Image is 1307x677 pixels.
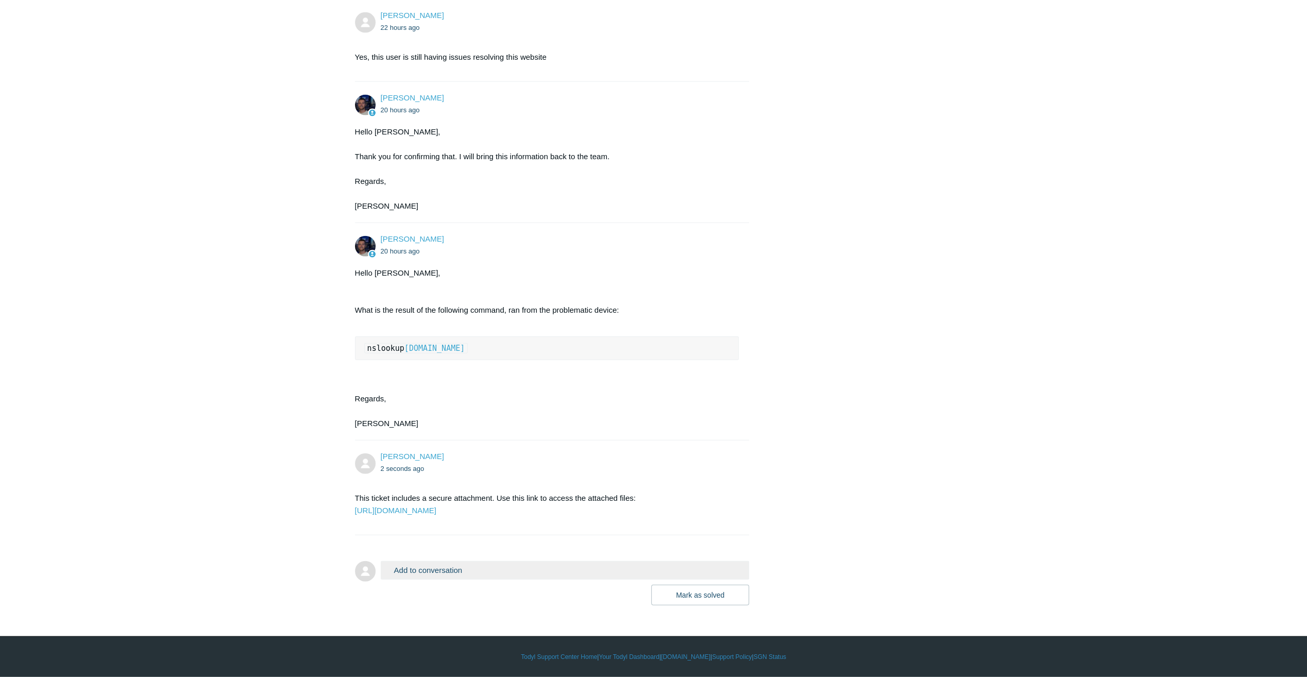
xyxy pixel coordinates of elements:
time: 08/26/2025, 11:20 [381,106,420,114]
a: Todyl Support Center Home [521,652,597,662]
a: Support Policy [712,652,752,662]
a: [PERSON_NAME] [381,11,444,20]
a: [PERSON_NAME] [381,93,444,102]
code: nslookup [364,343,468,353]
div: Hello [PERSON_NAME], Thank you for confirming that. I will bring this information back to the tea... [355,126,739,212]
a: [DOMAIN_NAME] [404,344,465,353]
a: [PERSON_NAME] [381,452,444,461]
time: 08/26/2025, 11:24 [381,247,420,255]
span: Jacob Barry [381,11,444,20]
p: This ticket includes a secure attachment. Use this link to access the attached files: [355,492,739,517]
span: Jacob Barry [381,452,444,461]
button: Add to conversation [381,561,750,579]
button: Mark as solved [651,585,749,605]
time: 08/27/2025, 08:07 [381,465,425,472]
a: SGN Status [754,652,786,662]
p: Yes, this user is still having issues resolving this website [355,51,739,63]
a: [URL][DOMAIN_NAME] [355,506,436,515]
div: | | | | [355,652,953,662]
span: Connor Davis [381,234,444,243]
a: Your Todyl Dashboard [599,652,659,662]
a: [DOMAIN_NAME] [661,652,710,662]
a: [PERSON_NAME] [381,234,444,243]
div: Hello [PERSON_NAME], What is the result of the following command, ran from the problematic device... [355,267,739,430]
span: Connor Davis [381,93,444,102]
time: 08/26/2025, 09:28 [381,24,420,31]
